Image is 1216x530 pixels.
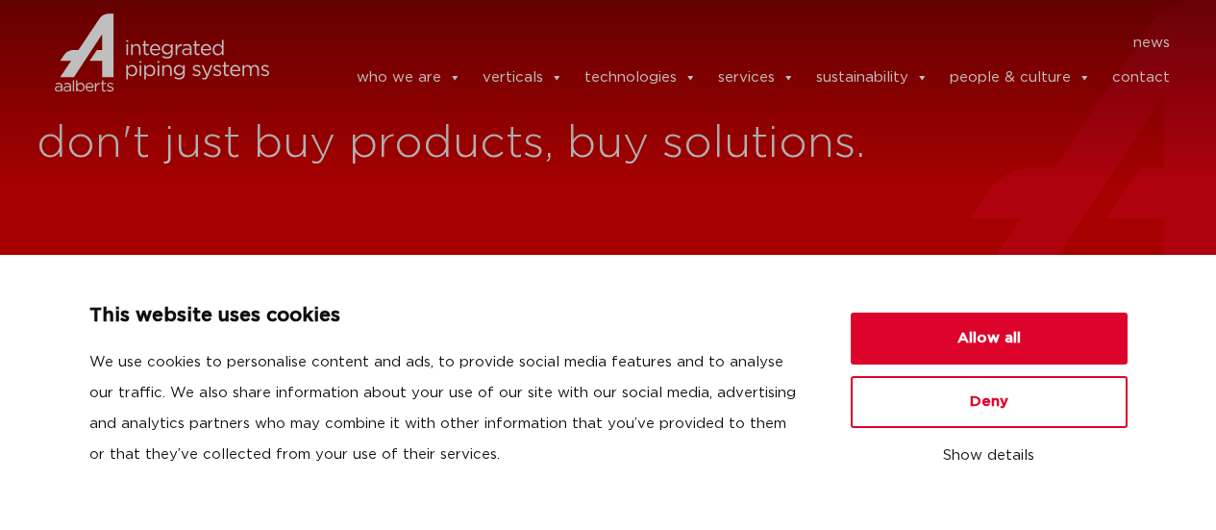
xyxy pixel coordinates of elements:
[298,28,1171,59] nav: Menu
[718,59,795,97] a: services
[89,347,805,470] p: We use cookies to personalise content and ads, to provide social media features and to analyse ou...
[851,440,1128,472] button: Show details
[483,59,563,97] a: verticals
[584,59,697,97] a: technologies
[950,59,1091,97] a: people & culture
[851,313,1128,365] button: Allow all
[357,59,461,97] a: who we are
[1133,28,1170,59] a: news
[1112,59,1170,97] a: contact
[851,376,1128,428] button: Deny
[89,301,805,332] p: This website uses cookies
[816,59,929,97] a: sustainability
